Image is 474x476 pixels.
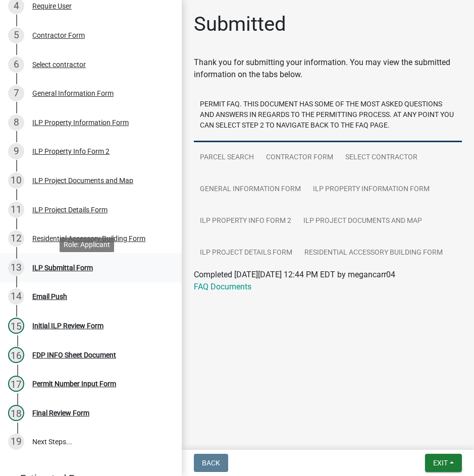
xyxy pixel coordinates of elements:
div: 11 [8,202,24,218]
div: 7 [8,85,24,101]
div: 17 [8,376,24,392]
div: 15 [8,318,24,334]
a: FAQ Documents [194,282,251,291]
div: Email Push [32,293,67,300]
div: Thank you for submitting your information. You may view the submitted information on the tabs below. [194,56,462,81]
a: ILP Property Info Form 2 [194,205,297,237]
div: Require User [32,3,72,10]
div: Residential Accessory Building Form [32,235,145,242]
span: Completed [DATE][DATE] 12:44 PM EDT by megancarr04 [194,270,395,279]
div: Select contractor [32,61,86,68]
div: 6 [8,56,24,73]
a: ILP Project Details Form [194,237,298,269]
div: ILP Submittal Form [32,264,93,271]
div: 5 [8,27,24,43]
a: ILP Project Documents and Map [297,205,428,237]
div: 16 [8,347,24,363]
a: Contractor Form [260,142,339,174]
div: 19 [8,434,24,450]
div: 14 [8,288,24,305]
div: 8 [8,114,24,131]
a: Residential Accessory Building Form [298,237,449,269]
a: ILP Property Information Form [307,173,436,206]
div: 10 [8,172,24,189]
div: 18 [8,405,24,421]
div: Contractor Form [32,32,85,39]
a: Permit FAQ. This document has some of the most asked questions and answers in regards to the perm... [194,89,462,142]
div: General Information Form [32,90,114,97]
button: Back [194,454,228,472]
a: Select contractor [339,142,424,174]
div: Role: Applicant [60,237,114,252]
h1: Submitted [194,12,286,36]
div: Final Review Form [32,409,89,416]
div: 12 [8,230,24,247]
a: Parcel search [194,142,260,174]
div: Initial ILP Review Form [32,322,103,329]
div: 13 [8,260,24,276]
div: FDP INFO Sheet Document [32,351,116,359]
div: ILP Project Details Form [32,206,108,213]
div: ILP Property Info Form 2 [32,148,110,155]
div: ILP Project Documents and Map [32,177,133,184]
div: 9 [8,143,24,159]
div: Permit Number Input Form [32,380,116,387]
div: ILP Property Information Form [32,119,129,126]
a: General Information Form [194,173,307,206]
button: Exit [425,454,462,472]
span: Back [202,459,220,467]
span: Exit [433,459,448,467]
